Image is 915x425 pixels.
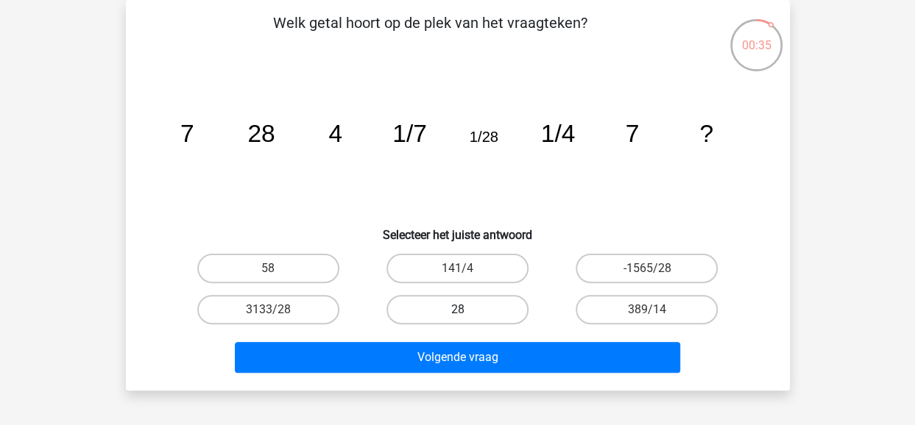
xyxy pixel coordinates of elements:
[729,18,784,54] div: 00:35
[576,254,718,283] label: -1565/28
[235,342,680,373] button: Volgende vraag
[197,295,339,324] label: 3133/28
[180,120,194,147] tspan: 7
[386,254,529,283] label: 141/4
[540,120,575,147] tspan: 1/4
[386,295,529,324] label: 28
[247,120,275,147] tspan: 28
[328,120,342,147] tspan: 4
[149,12,711,56] p: Welk getal hoort op de plek van het vraagteken?
[197,254,339,283] label: 58
[469,129,498,145] tspan: 1/28
[576,295,718,324] label: 389/14
[699,120,713,147] tspan: ?
[625,120,639,147] tspan: 7
[392,120,427,147] tspan: 1/7
[149,216,766,242] h6: Selecteer het juiste antwoord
